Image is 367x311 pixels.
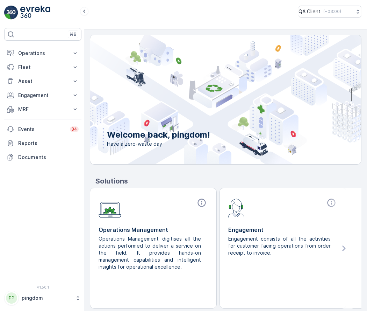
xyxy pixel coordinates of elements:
p: Solutions [95,176,361,186]
button: Engagement [4,88,81,102]
p: pingdom [22,295,72,302]
a: Events34 [4,122,81,136]
p: MRF [18,106,67,113]
button: Asset [4,74,81,88]
p: Asset [18,78,67,85]
p: Engagement [228,226,338,234]
button: MRF [4,102,81,116]
p: Engagement consists of all the activities for customer facing operations from order receipt to in... [228,235,332,256]
img: logo [4,6,18,20]
p: Operations Management digitises all the actions performed to deliver a service on the field. It p... [99,235,202,270]
p: Operations Management [99,226,208,234]
div: PP [6,292,17,304]
p: Events [18,126,66,133]
p: 34 [71,126,77,132]
p: Reports [18,140,79,147]
p: ( +03:00 ) [323,9,341,14]
p: QA Client [298,8,321,15]
a: Documents [4,150,81,164]
img: logo_light-DOdMpM7g.png [20,6,50,20]
button: PPpingdom [4,291,81,305]
img: module-icon [228,198,245,217]
img: city illustration [59,35,361,164]
p: Engagement [18,92,67,99]
p: Welcome back, pingdom! [107,129,210,140]
p: ⌘B [70,32,77,37]
p: Operations [18,50,67,57]
button: Operations [4,46,81,60]
img: module-icon [99,198,121,218]
span: v 1.50.1 [4,285,81,289]
p: Documents [18,154,79,161]
button: Fleet [4,60,81,74]
p: Fleet [18,64,67,71]
button: QA Client(+03:00) [298,6,361,18]
a: Reports [4,136,81,150]
span: Have a zero-waste day [107,140,210,147]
